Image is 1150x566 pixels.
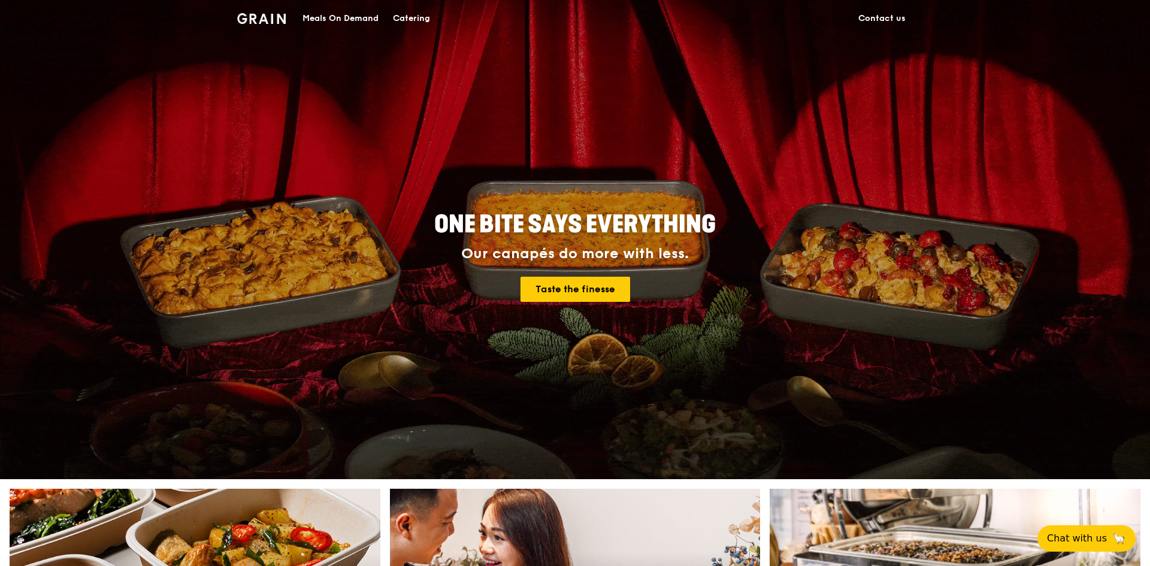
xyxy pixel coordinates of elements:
[520,277,630,302] a: Taste the finesse
[1037,525,1136,552] button: Chat with us🦙
[386,1,437,37] a: Catering
[302,1,379,37] div: Meals On Demand
[851,1,913,37] a: Contact us
[1047,531,1107,546] span: Chat with us
[237,13,286,24] img: Grain
[434,210,716,239] span: ONE BITE SAYS EVERYTHING
[1112,531,1126,546] span: 🦙
[359,246,791,262] div: Our canapés do more with less.
[393,1,430,37] div: Catering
